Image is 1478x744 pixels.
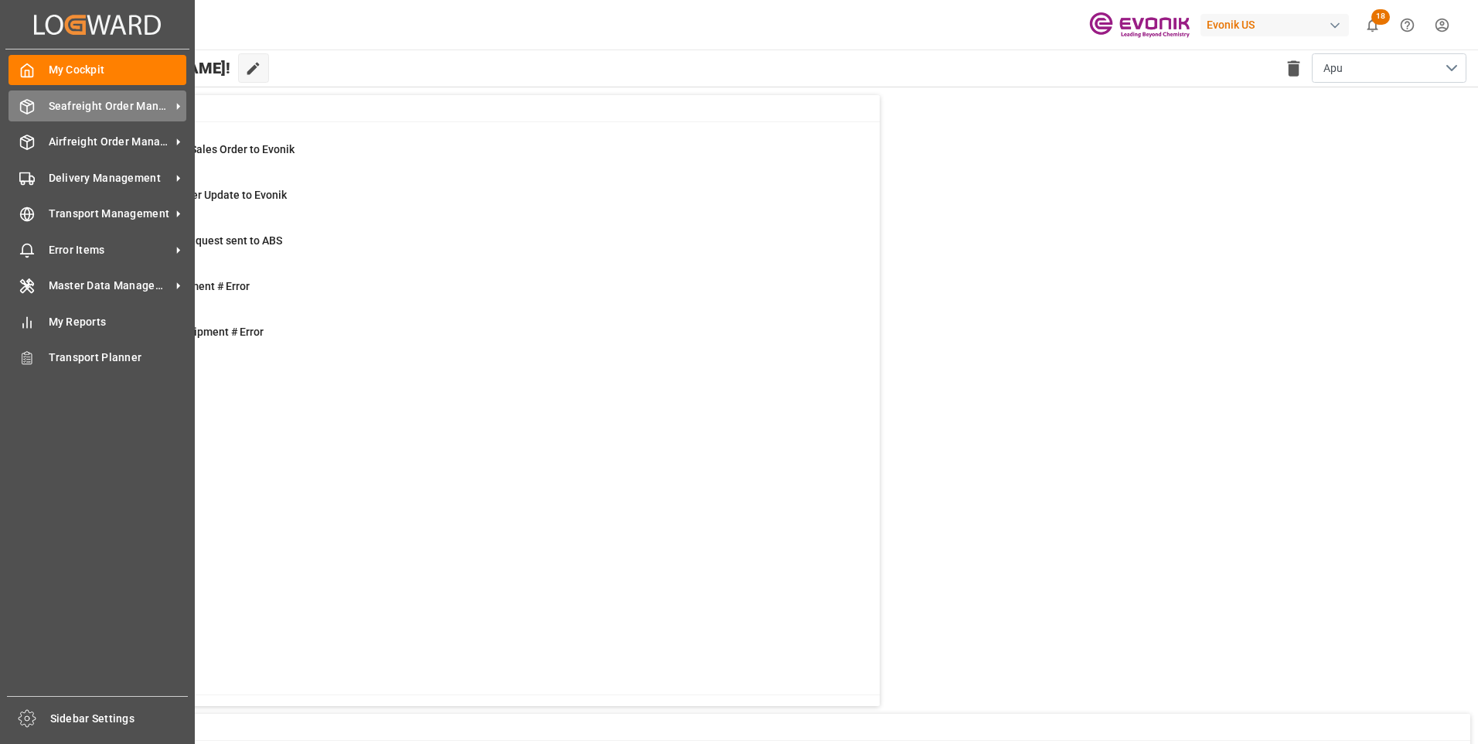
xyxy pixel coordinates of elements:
span: Transport Planner [49,350,187,366]
span: My Reports [49,314,187,330]
button: Help Center [1390,8,1425,43]
span: Apu [1323,60,1343,77]
span: Master Data Management [49,278,171,294]
span: Transport Management [49,206,171,222]
span: Airfreight Order Management [49,134,171,150]
button: open menu [1312,53,1466,83]
span: My Cockpit [49,62,187,78]
span: Delivery Management [49,170,171,186]
span: Error Sales Order Update to Evonik [118,189,287,201]
span: Error Items [49,242,171,258]
span: Error on Initial Sales Order to Evonik [118,143,295,155]
span: Pending Bkg Request sent to ABS [118,234,282,247]
span: Seafreight Order Management [49,98,171,114]
a: My Reports [9,306,186,336]
a: 4TU : Pre-Leg Shipment # ErrorTransport Unit [80,324,860,357]
a: 3Pending Bkg Request sent to ABSShipment [80,233,860,265]
span: 18 [1371,9,1390,25]
img: Evonik-brand-mark-Deep-Purple-RGB.jpeg_1700498283.jpeg [1089,12,1190,39]
button: show 18 new notifications [1355,8,1390,43]
div: Evonik US [1200,14,1349,36]
span: Sidebar Settings [50,711,189,727]
a: 4Main-Leg Shipment # ErrorShipment [80,278,860,311]
a: Transport Planner [9,343,186,373]
button: Evonik US [1200,10,1355,39]
span: Hello [PERSON_NAME]! [64,53,230,83]
a: 0Error Sales Order Update to EvonikShipment [80,187,860,220]
a: My Cockpit [9,55,186,85]
a: 0Error on Initial Sales Order to EvonikShipment [80,142,860,174]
